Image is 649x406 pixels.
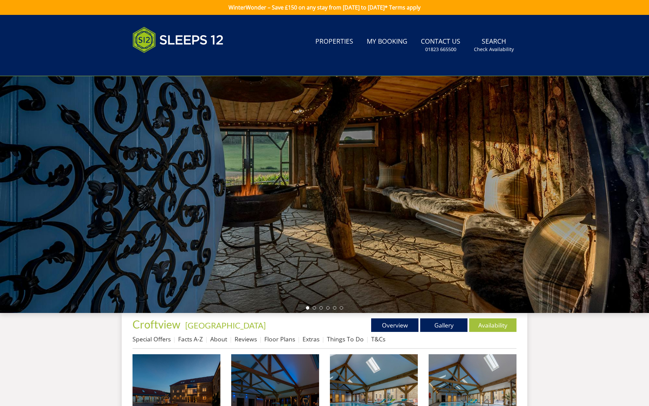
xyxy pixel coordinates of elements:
[129,61,200,67] iframe: Customer reviews powered by Trustpilot
[264,335,295,343] a: Floor Plans
[474,46,514,53] small: Check Availability
[420,318,467,332] a: Gallery
[133,335,171,343] a: Special Offers
[469,318,516,332] a: Availability
[235,335,257,343] a: Reviews
[418,34,463,56] a: Contact Us01823 665500
[371,335,385,343] a: T&Cs
[183,320,266,330] span: -
[133,318,181,331] span: Croftview
[313,34,356,49] a: Properties
[371,318,418,332] a: Overview
[185,320,266,330] a: [GEOGRAPHIC_DATA]
[364,34,410,49] a: My Booking
[425,46,456,53] small: 01823 665500
[210,335,227,343] a: About
[133,318,183,331] a: Croftview
[471,34,516,56] a: SearchCheck Availability
[303,335,319,343] a: Extras
[327,335,364,343] a: Things To Do
[133,23,224,57] img: Sleeps 12
[178,335,203,343] a: Facts A-Z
